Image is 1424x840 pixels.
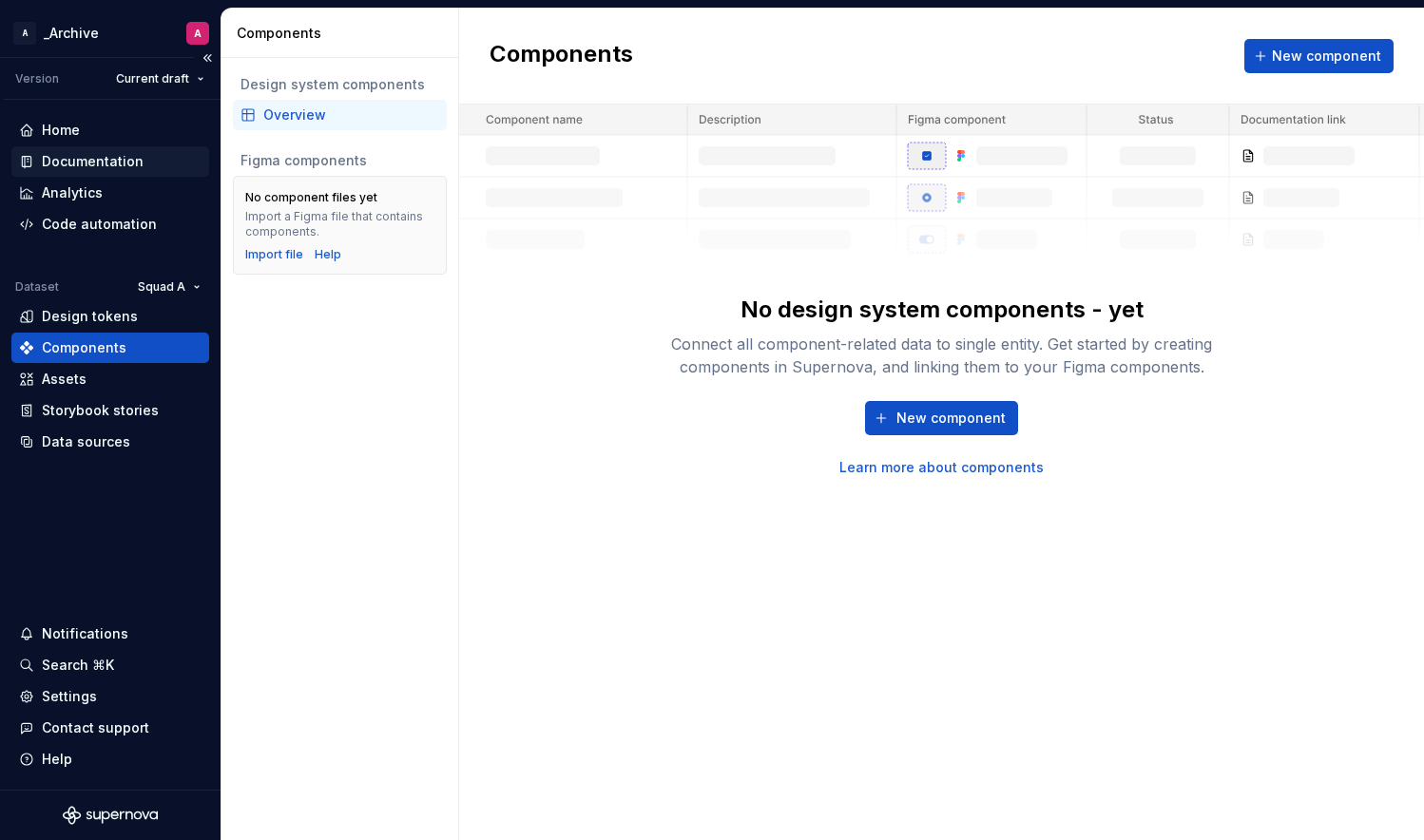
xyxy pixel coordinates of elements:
div: Components [42,338,126,357]
div: A [13,22,36,45]
div: No component files yet [245,190,377,205]
div: Settings [42,687,97,706]
div: Connect all component-related data to single entity. Get started by creating components in Supern... [638,333,1246,378]
a: Documentation [11,146,209,177]
div: Code automation [42,215,157,234]
div: Dataset [15,279,59,295]
div: Notifications [42,624,128,643]
a: Design tokens [11,301,209,332]
div: Assets [42,370,87,389]
h2: Components [490,39,633,73]
button: New component [865,401,1018,435]
div: No design system components - yet [741,295,1144,325]
div: Components [237,24,451,43]
button: Search ⌘K [11,650,209,680]
a: Storybook stories [11,395,209,426]
a: Data sources [11,427,209,457]
button: Notifications [11,619,209,649]
a: Assets [11,364,209,394]
a: Overview [233,100,447,130]
div: Help [42,750,72,769]
div: A [194,26,202,41]
div: _Archive [44,24,99,43]
div: Version [15,71,59,86]
button: New component [1244,39,1394,73]
div: Search ⌘K [42,656,114,675]
svg: Supernova Logo [63,806,158,825]
a: Help [315,247,341,262]
div: Contact support [42,718,149,737]
a: Learn more about components [839,458,1044,477]
span: Squad A [138,279,185,295]
button: Contact support [11,713,209,743]
button: Help [11,744,209,774]
div: Overview [263,105,439,124]
button: Current draft [107,66,213,92]
span: Current draft [116,71,189,86]
a: Analytics [11,178,209,208]
button: Collapse sidebar [194,45,221,71]
a: Home [11,115,209,145]
button: A_ArchiveA [4,12,217,53]
a: Components [11,333,209,363]
span: New component [1272,47,1381,66]
button: Import file [245,247,303,262]
div: Design tokens [42,307,138,326]
div: Data sources [42,432,130,451]
div: Analytics [42,183,103,202]
button: Squad A [129,274,209,300]
div: Storybook stories [42,401,159,420]
div: Home [42,121,80,140]
div: Design system components [241,75,439,94]
a: Code automation [11,209,209,239]
div: Documentation [42,152,144,171]
div: Figma components [241,151,439,170]
div: Import a Figma file that contains components. [245,209,434,239]
span: New component [896,409,1006,428]
a: Settings [11,681,209,712]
